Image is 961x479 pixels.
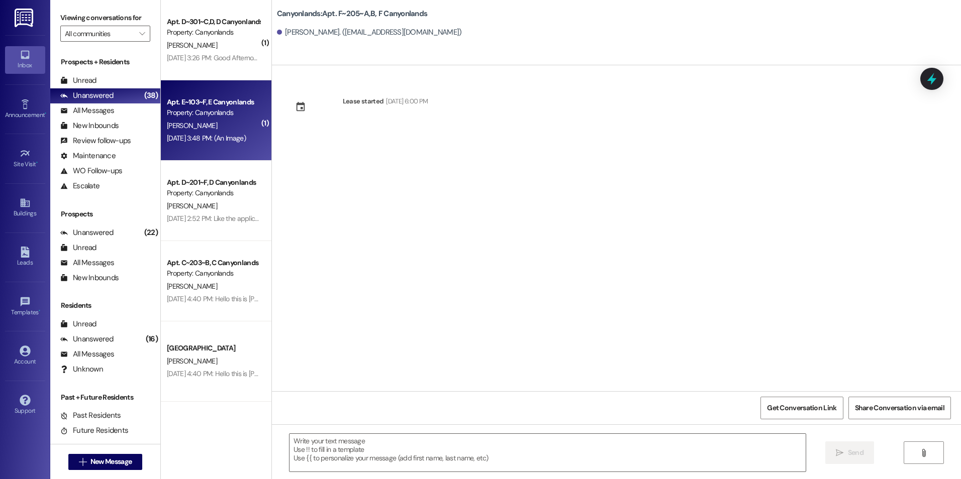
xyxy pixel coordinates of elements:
span: Share Conversation via email [855,403,944,413]
a: Account [5,342,45,370]
div: Lease started [343,96,384,106]
div: Unanswered [60,334,114,344]
div: [DATE] 6:00 PM [383,96,428,106]
div: Escalate [60,181,100,191]
span: • [45,110,46,117]
label: Viewing conversations for [60,10,150,26]
div: Unread [60,243,97,253]
div: Unanswered [60,227,114,238]
a: Site Visit • [5,145,45,172]
div: Apt. C~203~B, C Canyonlands [167,258,260,268]
i:  [79,458,86,466]
span: [PERSON_NAME] [167,201,217,210]
img: ResiDesk Logo [15,9,35,27]
span: • [39,307,40,314]
div: Future Residents [60,425,128,436]
div: Unread [60,319,97,329]
div: Apt. E~103~F, E Canyonlands [167,97,260,107]
span: [PERSON_NAME] [167,41,217,50]
i:  [139,30,145,38]
input: All communities [65,26,134,42]
div: Property: Canyonlands [167,107,260,118]
div: (16) [143,331,160,347]
div: [DATE] 2:52 PM: Like the application fee? Deposit, etc [167,214,321,223]
div: WO Follow-ups [60,166,122,176]
div: Unanswered [60,90,114,101]
button: New Message [68,454,143,470]
div: (22) [142,225,160,241]
div: (38) [142,88,160,103]
div: New Inbounds [60,121,119,131]
a: Leads [5,244,45,271]
div: All Messages [60,258,114,268]
div: New Inbounds [60,273,119,283]
div: Apt. D~301~C,D, D Canyonlands [167,17,260,27]
div: Property: Canyonlands [167,27,260,38]
div: Unknown [60,364,103,375]
i:  [920,449,927,457]
span: [PERSON_NAME] [167,121,217,130]
a: Support [5,392,45,419]
a: Buildings [5,194,45,221]
span: Send [848,447,863,458]
button: Get Conversation Link [760,397,843,419]
div: Past Residents [60,410,121,421]
div: Apt. D~201~F, D Canyonlands [167,177,260,188]
div: Residents [50,300,160,311]
b: Canyonlands: Apt. F~205~A,B, F Canyonlands [277,9,427,19]
div: [PERSON_NAME]. ([EMAIL_ADDRESS][DOMAIN_NAME]) [277,27,462,38]
i:  [836,449,843,457]
button: Send [825,441,874,464]
span: Get Conversation Link [767,403,836,413]
div: [GEOGRAPHIC_DATA] [167,343,260,353]
div: [DATE] 3:48 PM: (An Image) [167,134,246,143]
span: • [36,159,38,166]
span: [PERSON_NAME] [167,356,217,366]
a: Inbox [5,46,45,73]
div: All Messages [60,349,114,360]
div: Property: Canyonlands [167,268,260,279]
div: Review follow-ups [60,136,131,146]
div: Property: Canyonlands [167,188,260,198]
span: New Message [90,456,132,467]
div: All Messages [60,105,114,116]
span: [PERSON_NAME] [167,282,217,291]
div: Maintenance [60,151,116,161]
div: Prospects + Residents [50,57,160,67]
button: Share Conversation via email [848,397,951,419]
div: Prospects [50,209,160,219]
div: Unread [60,75,97,86]
a: Templates • [5,293,45,320]
div: Past + Future Residents [50,392,160,403]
